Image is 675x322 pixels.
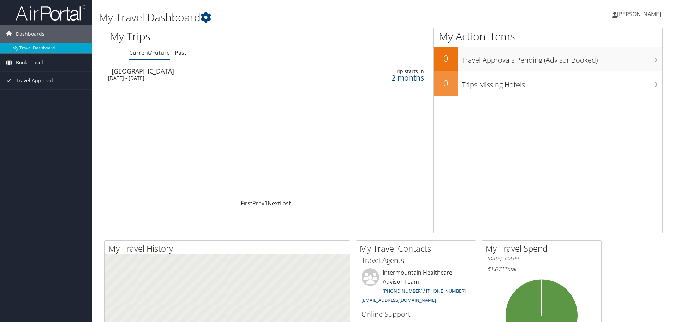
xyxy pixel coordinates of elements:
h3: Travel Agents [362,256,470,265]
span: $1,071 [487,265,504,273]
a: [PERSON_NAME] [612,4,668,25]
a: [PHONE_NUMBER] / [PHONE_NUMBER] [383,288,466,294]
span: Dashboards [16,25,44,43]
h3: Online Support [362,309,470,319]
a: Next [268,199,280,207]
a: Past [175,49,186,57]
h2: 0 [434,52,458,64]
h3: Travel Approvals Pending (Advisor Booked) [462,52,662,65]
div: 2 months [344,75,424,81]
h2: My Travel History [108,242,350,254]
h1: My Trips [110,29,288,44]
h1: My Action Items [434,29,662,44]
h2: My Travel Spend [485,242,601,254]
span: [PERSON_NAME] [617,10,661,18]
a: Last [280,199,291,207]
li: Intermountain Healthcare Advisor Team [358,268,474,306]
h6: [DATE] - [DATE] [487,256,596,262]
h1: My Travel Dashboard [99,10,478,25]
h3: Trips Missing Hotels [462,76,662,90]
div: Trip starts in [344,68,424,75]
div: [GEOGRAPHIC_DATA] [112,68,304,74]
img: airportal-logo.png [16,5,86,21]
a: Prev [252,199,264,207]
a: 0Travel Approvals Pending (Advisor Booked) [434,47,662,71]
a: 1 [264,199,268,207]
span: Book Travel [16,54,43,71]
span: Travel Approval [16,72,53,89]
a: [EMAIL_ADDRESS][DOMAIN_NAME] [362,297,436,303]
h6: Total [487,265,596,273]
a: Current/Future [129,49,170,57]
h2: 0 [434,77,458,89]
a: First [241,199,252,207]
div: [DATE] - [DATE] [108,75,301,81]
a: 0Trips Missing Hotels [434,71,662,96]
h2: My Travel Contacts [360,242,476,254]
